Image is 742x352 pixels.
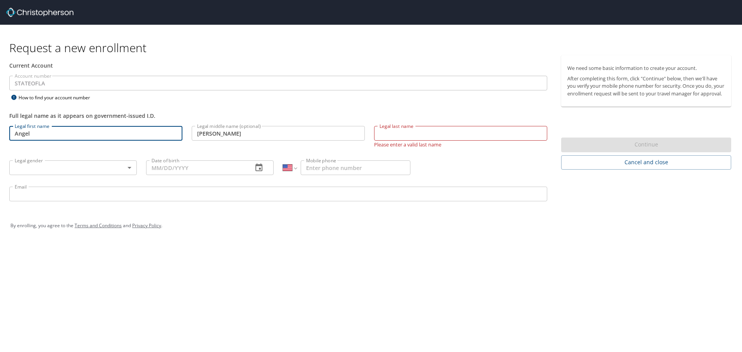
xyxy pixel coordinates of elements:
button: Cancel and close [561,155,731,170]
h1: Request a new enrollment [9,40,737,55]
p: Please enter a valid last name [374,141,547,148]
p: We need some basic information to create your account. [567,65,725,72]
input: Enter phone number [301,160,410,175]
div: ​ [9,160,137,175]
div: Current Account [9,61,547,70]
input: MM/DD/YYYY [146,160,247,175]
a: Privacy Policy [132,222,161,229]
div: Full legal name as it appears on government-issued I.D. [9,112,547,120]
div: By enrolling, you agree to the and . [10,216,732,235]
span: Cancel and close [567,158,725,167]
div: How to find your account number [9,93,106,102]
p: After completing this form, click "Continue" below, then we'll have you verify your mobile phone ... [567,75,725,97]
img: cbt logo [6,8,73,17]
a: Terms and Conditions [75,222,122,229]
